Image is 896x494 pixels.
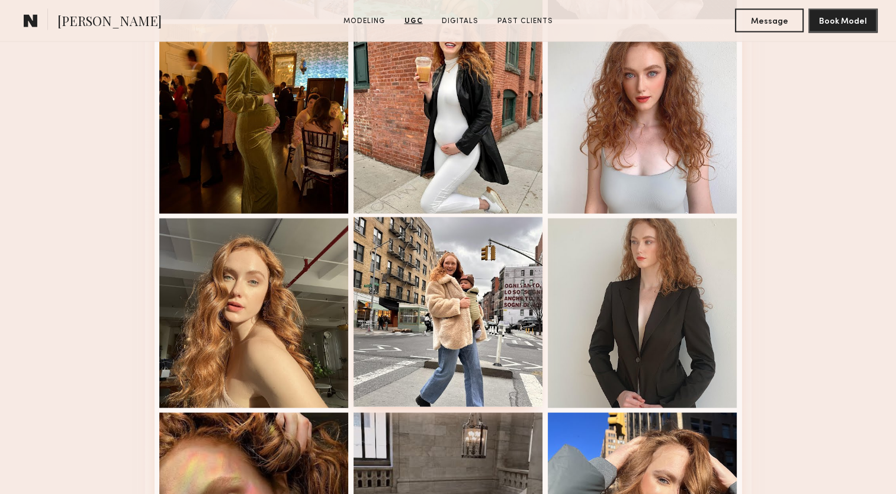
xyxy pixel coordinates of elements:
a: Past Clients [493,16,558,27]
a: Modeling [339,16,390,27]
button: Message [735,9,804,33]
button: Book Model [808,9,877,33]
a: Book Model [808,15,877,25]
span: [PERSON_NAME] [57,12,162,33]
a: Digitals [437,16,483,27]
a: UGC [400,16,428,27]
